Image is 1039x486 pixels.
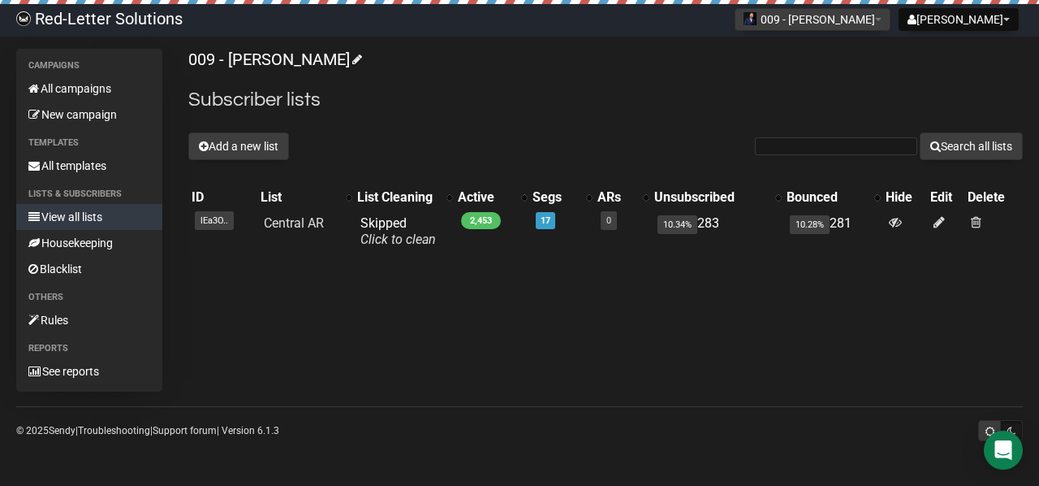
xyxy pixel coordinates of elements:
[930,189,961,206] div: Edit
[264,215,324,231] a: Central AR
[968,189,1020,206] div: Delete
[886,189,923,206] div: Hide
[899,8,1019,31] button: [PERSON_NAME]
[188,132,289,160] button: Add a new list
[882,186,926,209] th: Hide: No sort applied, sorting is disabled
[16,11,31,26] img: 983279c4004ba0864fc8a668c650e103
[16,307,162,333] a: Rules
[455,186,529,209] th: Active: No sort applied, activate to apply an ascending sort
[360,215,436,247] span: Skipped
[16,422,279,440] p: © 2025 | | | Version 6.1.3
[529,186,594,209] th: Segs: No sort applied, activate to apply an ascending sort
[654,189,767,206] div: Unsubscribed
[257,186,354,209] th: List: No sort applied, activate to apply an ascending sort
[594,186,651,209] th: ARs: No sort applied, activate to apply an ascending sort
[787,189,866,206] div: Bounced
[16,76,162,102] a: All campaigns
[606,215,611,226] a: 0
[192,189,254,206] div: ID
[532,189,578,206] div: Segs
[458,189,513,206] div: Active
[16,256,162,282] a: Blacklist
[49,425,75,436] a: Sendy
[16,358,162,384] a: See reports
[188,85,1023,115] h2: Subscriber lists
[78,425,150,436] a: Troubleshooting
[657,215,697,234] span: 10.34%
[651,209,783,254] td: 283
[188,50,360,69] a: 009 - [PERSON_NAME]
[261,189,338,206] div: List
[153,425,217,436] a: Support forum
[16,184,162,204] li: Lists & subscribers
[735,8,890,31] button: 009 - [PERSON_NAME]
[16,230,162,256] a: Housekeeping
[597,189,635,206] div: ARs
[927,186,964,209] th: Edit: No sort applied, sorting is disabled
[360,232,436,247] a: Click to clean
[354,186,455,209] th: List Cleaning: No sort applied, activate to apply an ascending sort
[744,12,757,25] img: 75.jpg
[16,56,162,76] li: Campaigns
[790,215,830,234] span: 10.28%
[16,288,162,307] li: Others
[964,186,1023,209] th: Delete: No sort applied, sorting is disabled
[188,186,257,209] th: ID: No sort applied, sorting is disabled
[16,339,162,358] li: Reports
[16,204,162,230] a: View all lists
[16,133,162,153] li: Templates
[195,211,234,230] span: lEa3O..
[651,186,783,209] th: Unsubscribed: No sort applied, activate to apply an ascending sort
[461,212,501,229] span: 2,453
[16,102,162,128] a: New campaign
[783,209,882,254] td: 281
[16,153,162,179] a: All templates
[984,431,1023,470] div: Open Intercom Messenger
[783,186,882,209] th: Bounced: No sort applied, activate to apply an ascending sort
[920,132,1023,160] button: Search all lists
[541,215,550,226] a: 17
[357,189,438,206] div: List Cleaning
